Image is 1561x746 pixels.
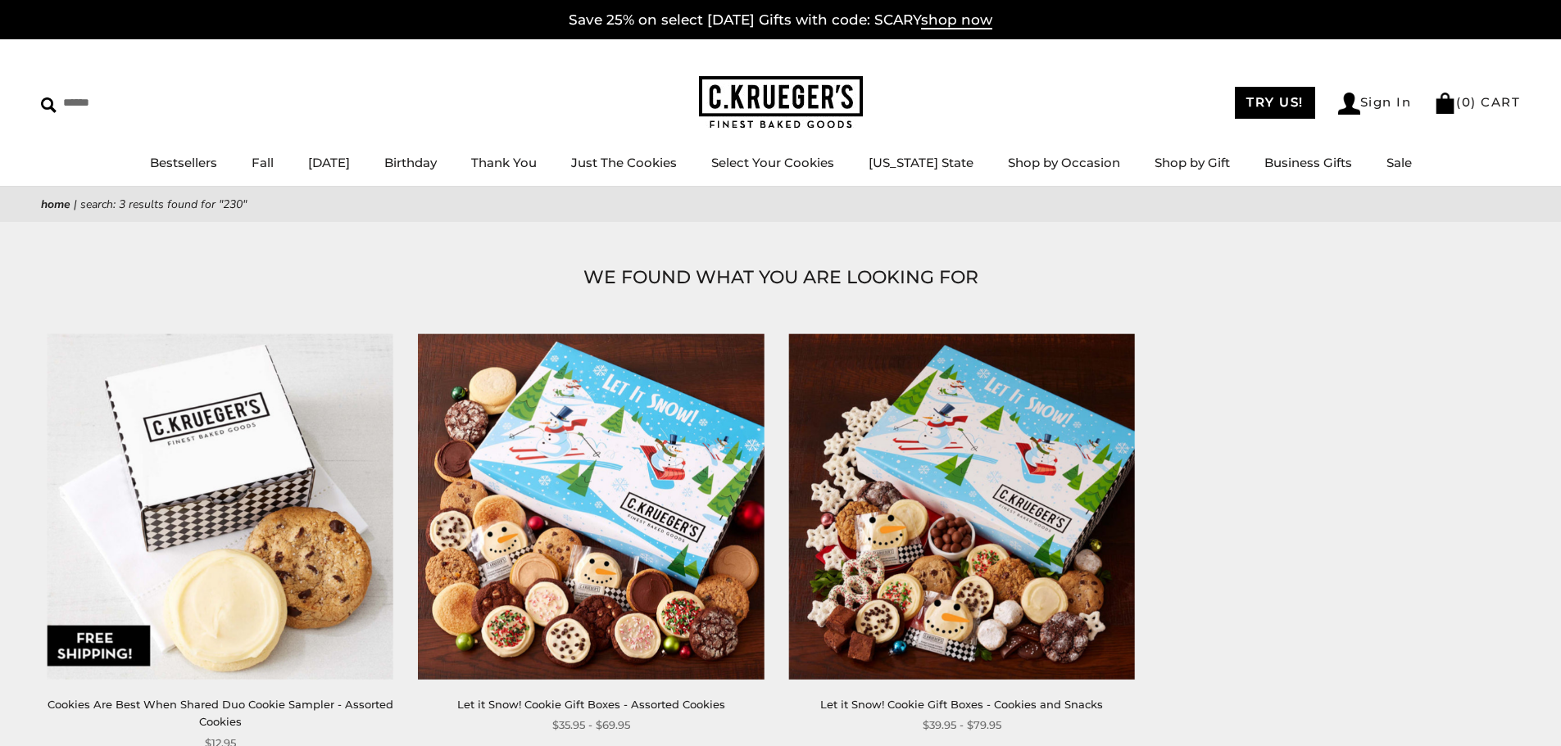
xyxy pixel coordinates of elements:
[569,11,992,29] a: Save 25% on select [DATE] Gifts with code: SCARYshop now
[699,76,863,129] img: C.KRUEGER'S
[471,155,537,170] a: Thank You
[820,698,1103,711] a: Let it Snow! Cookie Gift Boxes - Cookies and Snacks
[1338,93,1412,115] a: Sign In
[80,197,247,212] span: Search: 3 results found for "230"
[418,333,764,679] img: Let it Snow! Cookie Gift Boxes - Assorted Cookies
[1338,93,1360,115] img: Account
[1434,93,1456,114] img: Bag
[252,155,274,170] a: Fall
[41,97,57,113] img: Search
[48,333,393,679] img: Cookies Are Best When Shared Duo Cookie Sampler - Assorted Cookies
[1008,155,1120,170] a: Shop by Occasion
[41,195,1520,214] nav: breadcrumbs
[74,197,77,212] span: |
[457,698,725,711] a: Let it Snow! Cookie Gift Boxes - Assorted Cookies
[1434,94,1520,110] a: (0) CART
[571,155,677,170] a: Just The Cookies
[1235,87,1315,119] a: TRY US!
[48,698,393,728] a: Cookies Are Best When Shared Duo Cookie Sampler - Assorted Cookies
[789,333,1135,679] img: Let it Snow! Cookie Gift Boxes - Cookies and Snacks
[150,155,217,170] a: Bestsellers
[1462,94,1472,110] span: 0
[869,155,973,170] a: [US_STATE] State
[1386,155,1412,170] a: Sale
[308,155,350,170] a: [DATE]
[41,197,70,212] a: Home
[552,717,630,734] span: $35.95 - $69.95
[711,155,834,170] a: Select Your Cookies
[923,717,1001,734] span: $39.95 - $79.95
[41,90,236,115] input: Search
[384,155,437,170] a: Birthday
[1155,155,1230,170] a: Shop by Gift
[921,11,992,29] span: shop now
[1264,155,1352,170] a: Business Gifts
[66,263,1495,292] h1: WE FOUND WHAT YOU ARE LOOKING FOR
